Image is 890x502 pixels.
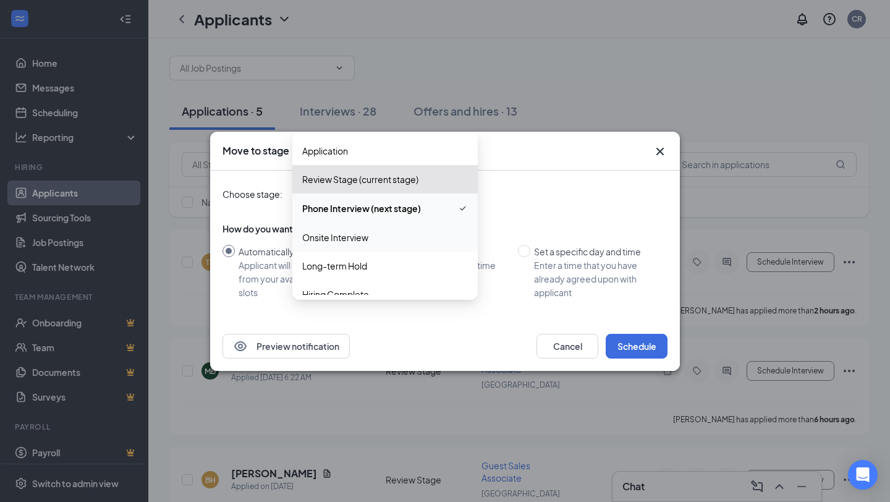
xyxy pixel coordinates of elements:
[302,259,367,273] span: Long-term Hold
[222,144,289,158] h3: Move to stage
[606,334,667,359] button: Schedule
[239,258,336,299] div: Applicant will select from your available time slots
[536,334,598,359] button: Cancel
[302,287,369,301] span: Hiring Complete
[302,144,348,158] span: Application
[458,201,468,216] svg: Checkmark
[848,460,878,490] div: Open Intercom Messenger
[534,258,658,299] div: Enter a time that you have already agreed upon with applicant
[302,231,368,244] span: Onsite Interview
[302,202,421,215] span: Phone Interview (next stage)
[653,144,667,159] svg: Cross
[222,334,350,359] button: EyePreview notification
[239,245,336,258] div: Automatically
[534,245,658,258] div: Set a specific day and time
[302,172,418,186] span: Review Stage (current stage)
[233,339,248,354] svg: Eye
[653,144,667,159] button: Close
[222,187,282,201] span: Choose stage:
[222,223,667,235] div: How do you want to schedule time with the applicant?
